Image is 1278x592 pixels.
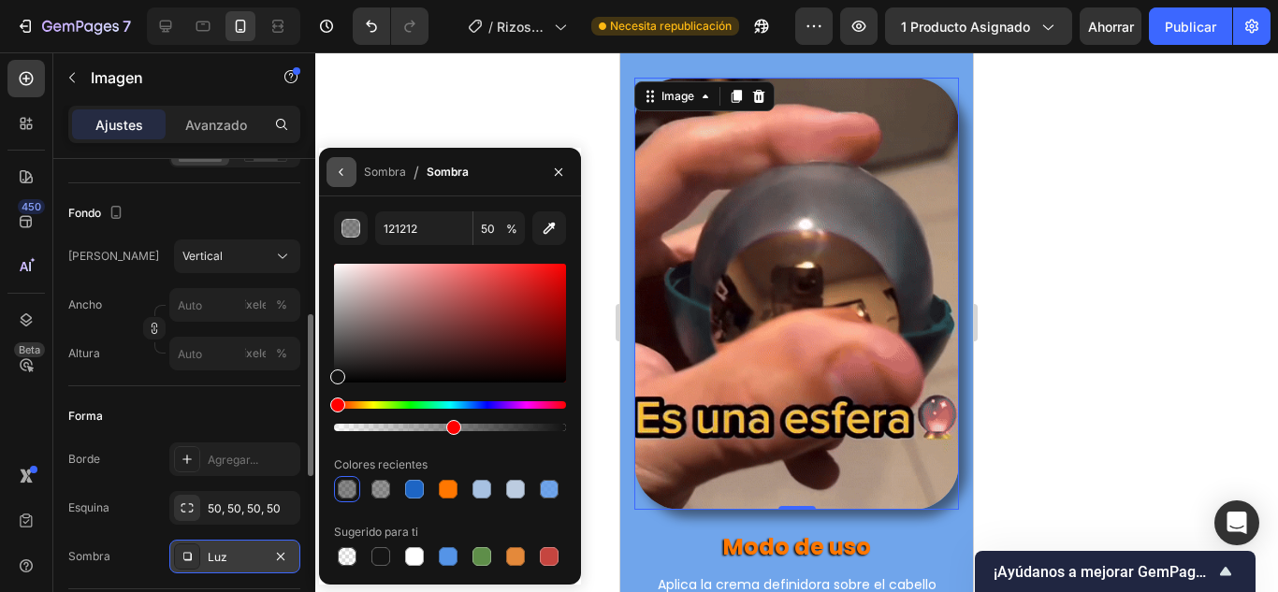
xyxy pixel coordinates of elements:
font: píxeles [237,297,274,311]
button: 1 producto asignado [885,7,1072,45]
div: Sombra [364,164,406,180]
font: Borde [68,452,100,466]
font: Colores recientes [334,457,428,471]
button: Vertical [174,239,300,273]
font: Sugerido para ti [334,525,418,539]
font: Rizos Pro [497,19,544,54]
button: 7 [7,7,139,45]
div: Abrir Intercom Messenger [1214,500,1259,545]
button: % [244,342,267,365]
font: / [414,163,419,181]
p: Aplica la crema definidora sobre el cabello limpio y húmedo, de medios a puntas. [16,521,337,568]
font: Fondo [68,206,101,220]
input: píxeles% [169,288,300,322]
font: ¡Ayúdanos a mejorar GemPages! [994,563,1215,581]
font: 7 [123,17,131,36]
font: Ancho [68,297,102,311]
font: / [488,19,493,35]
font: Necesita republicación [610,19,732,33]
font: Avanzado [185,117,247,133]
div: Deshacer/Rehacer [353,7,428,45]
iframe: Área de diseño [620,52,973,592]
input: píxeles% [169,337,300,370]
button: Mostrar encuesta - ¡Ayúdanos a mejorar GemPages! [994,560,1237,583]
font: Vertical [182,249,223,263]
button: píxeles [270,294,293,316]
p: Imagen [91,66,250,89]
font: % [506,222,517,236]
font: Esquina [68,500,109,514]
font: Ajustes [95,117,143,133]
font: Ahorrar [1088,19,1134,35]
font: % [276,297,287,311]
font: Imagen [91,68,143,87]
div: Hue [334,401,566,409]
font: Sombra [364,165,406,179]
font: 1 producto asignado [901,19,1030,35]
input: Por ejemplo: FFFFFF [375,211,472,245]
button: píxeles [270,342,293,365]
font: [PERSON_NAME] [68,249,159,263]
font: Sombra [68,549,110,563]
font: 50, 50, 50, 50 [208,501,281,515]
font: píxeles [237,346,274,360]
font: Agregar... [208,453,258,467]
font: Altura [68,346,100,360]
font: 450 [22,200,41,213]
button: Publicar [1149,7,1232,45]
font: Luz [208,550,227,564]
button: Ahorrar [1080,7,1141,45]
font: Beta [19,343,40,356]
font: Sombra [427,165,469,179]
button: % [244,294,267,316]
font: Forma [68,409,103,423]
font: Publicar [1165,19,1216,35]
font: % [276,346,287,360]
